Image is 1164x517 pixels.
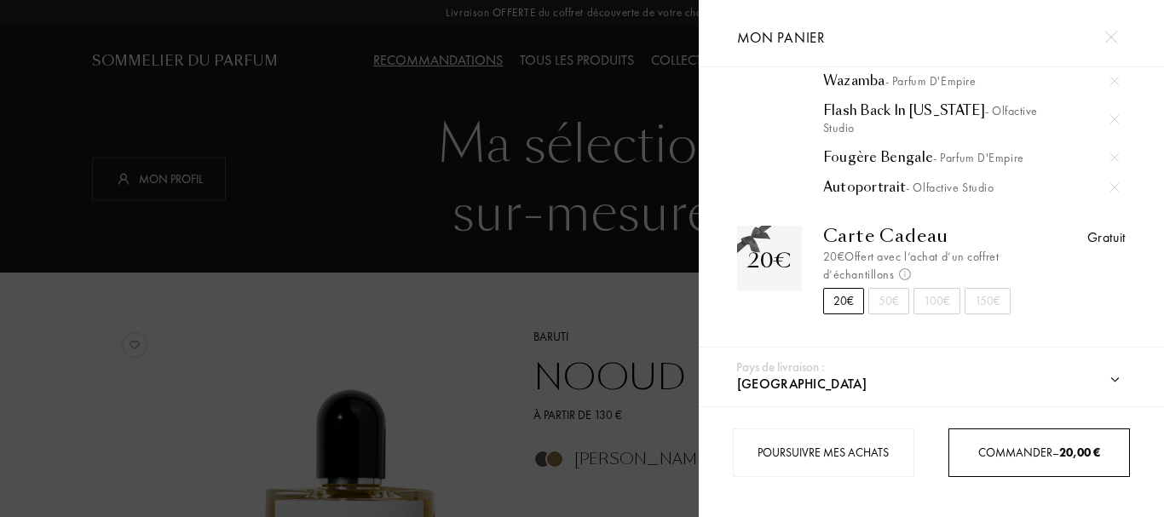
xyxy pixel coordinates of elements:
[1110,115,1119,124] img: cross.svg
[823,149,1119,166] a: Fougère Bengale- Parfum d'Empire
[737,28,826,47] span: Mon panier
[868,288,909,314] div: 50€
[823,72,1119,89] div: Wazamba
[1110,183,1119,192] img: cross.svg
[736,358,825,377] div: Pays de livraison :
[1087,227,1126,248] div: Gratuit
[1059,445,1100,460] span: 20,00 €
[965,288,1011,314] div: 150€
[899,268,911,280] img: info_voucher.png
[823,149,1119,166] div: Fougère Bengale
[823,248,1029,284] div: 20€ Offert avec l’achat d’un coffret d’échantillons
[823,102,1119,136] div: Flash Back In [US_STATE]
[1104,31,1117,43] img: cross.svg
[733,428,914,477] div: Poursuivre mes achats
[978,445,1100,460] span: Commander –
[1110,153,1119,162] img: cross.svg
[823,288,864,314] div: 20€
[913,288,960,314] div: 100€
[823,179,1119,196] a: Autoportrait- Olfactive Studio
[885,73,977,89] span: - Parfum d'Empire
[737,226,771,255] img: gift_n.png
[823,72,1119,89] a: Wazamba- Parfum d'Empire
[823,102,1119,136] a: Flash Back In [US_STATE]- Olfactive Studio
[747,245,792,276] div: 20€
[823,226,1029,246] div: Carte Cadeau
[933,150,1024,165] span: - Parfum d'Empire
[1110,77,1119,85] img: cross.svg
[823,103,1038,135] span: - Olfactive Studio
[906,180,994,195] span: - Olfactive Studio
[823,179,1119,196] div: Autoportrait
